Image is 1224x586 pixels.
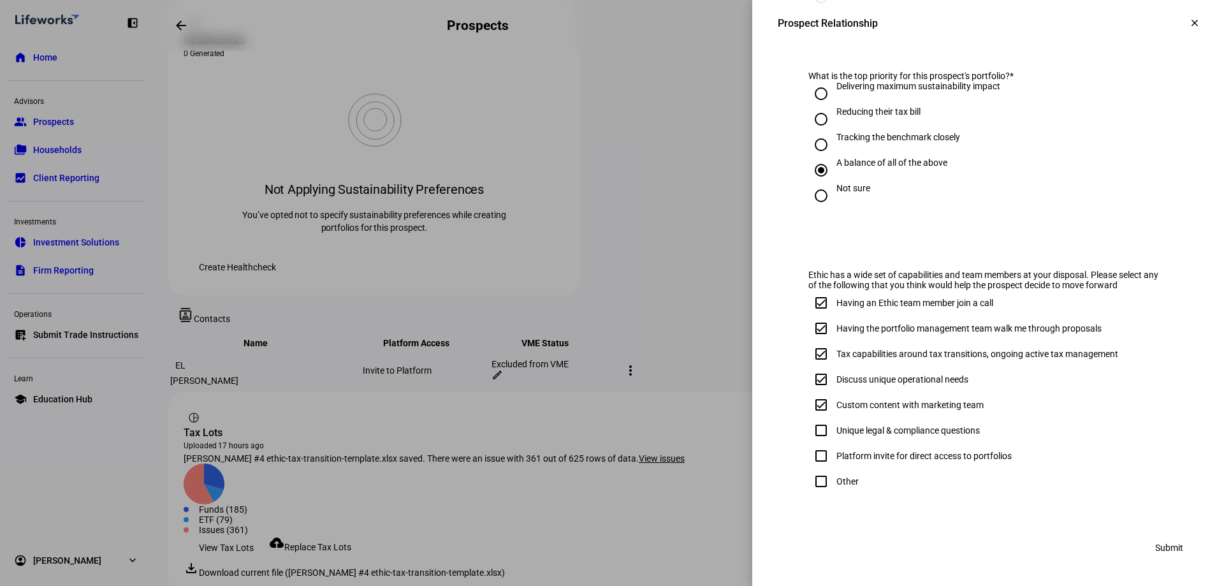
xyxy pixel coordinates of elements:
div: Platform invite for direct access to portfolios [836,451,1012,461]
div: Other [836,476,859,487]
div: Reducing their tax bill [836,106,921,117]
span: Ethic has a wide set of capabilities and team members at your disposal. Please select any of the ... [808,270,1158,290]
div: Discuss unique operational needs [836,374,968,385]
span: What is the top priority for this prospect's portfolio? [808,71,1010,81]
div: Not sure [836,183,870,193]
div: Prospect Relationship [778,17,878,29]
div: Tracking the benchmark closely [836,132,960,142]
div: Unique legal & compliance questions [836,425,980,436]
div: Custom content with marketing team [836,400,984,410]
div: Delivering maximum sustainability impact [836,81,1000,91]
div: A balance of all of the above [836,157,947,168]
mat-icon: clear [1189,17,1200,29]
div: Having an Ethic team member join a call [836,298,993,308]
div: Having the portfolio management team walk me through proposals [836,323,1102,333]
div: Tax capabilities around tax transitions, ongoing active tax management [836,349,1118,359]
